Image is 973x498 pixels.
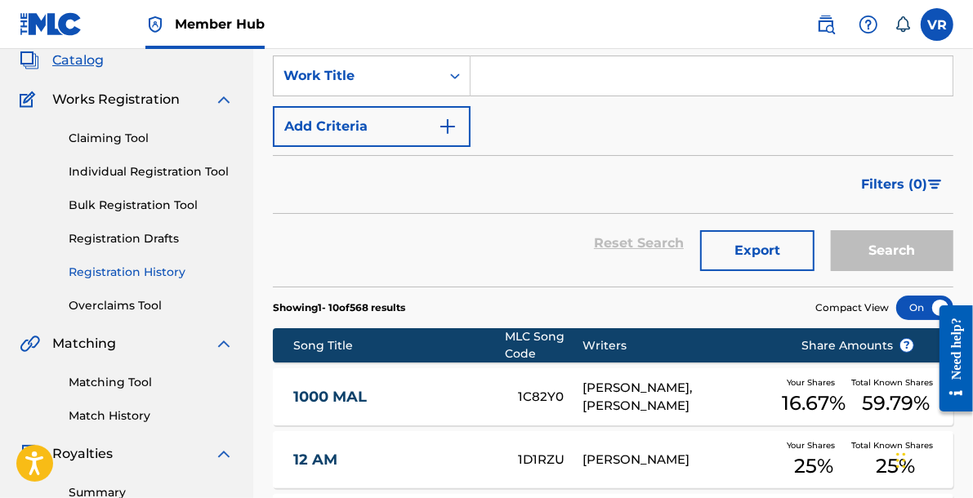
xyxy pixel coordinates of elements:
[815,300,889,315] span: Compact View
[700,230,815,271] button: Export
[851,376,940,389] span: Total Known Shares
[876,451,915,481] span: 25 %
[851,439,940,451] span: Total Known Shares
[20,51,104,70] a: CatalogCatalog
[794,451,833,481] span: 25 %
[273,56,953,287] form: Search Form
[69,230,234,247] a: Registration Drafts
[20,12,83,36] img: MLC Logo
[851,164,953,205] button: Filters (0)
[895,16,911,33] div: Notifications
[273,300,405,315] p: Showing 1 - 10 of 568 results
[505,328,582,362] div: MLC Song Code
[69,297,234,314] a: Overclaims Tool
[20,334,40,353] img: Matching
[782,389,846,418] span: 16.67 %
[69,374,234,391] a: Matching Tool
[69,197,234,214] a: Bulk Registration Tool
[20,51,39,70] img: Catalog
[20,90,41,109] img: Works Registration
[787,376,841,389] span: Your Shares
[20,444,39,464] img: Royalties
[859,15,878,34] img: help
[283,66,431,86] div: Work Title
[293,388,496,407] a: 1000 MAL
[816,15,836,34] img: search
[862,389,930,418] span: 59.79 %
[891,420,973,498] iframe: Chat Widget
[518,388,582,407] div: 1C82Y0
[273,106,471,147] button: Add Criteria
[214,90,234,109] img: expand
[900,339,913,352] span: ?
[145,15,165,34] img: Top Rightsholder
[214,444,234,464] img: expand
[69,264,234,281] a: Registration History
[810,8,842,41] a: Public Search
[52,90,180,109] span: Works Registration
[52,334,116,353] span: Matching
[787,439,841,451] span: Your Shares
[896,436,906,485] div: Drag
[518,451,582,469] div: 1D1RZU
[852,8,885,41] div: Help
[214,334,234,353] img: expand
[69,130,234,147] a: Claiming Tool
[69,407,234,425] a: Match History
[52,444,113,464] span: Royalties
[52,51,104,70] span: Catalog
[921,8,953,41] div: User Menu
[175,15,265,33] span: Member Hub
[927,293,973,425] iframe: Resource Center
[861,175,927,194] span: Filters ( 0 )
[438,117,457,136] img: 9d2ae6d4665cec9f34b9.svg
[69,163,234,180] a: Individual Registration Tool
[928,180,942,189] img: filter
[293,451,496,469] a: 12 AM
[582,379,776,416] div: [PERSON_NAME], [PERSON_NAME]
[582,451,776,469] div: [PERSON_NAME]
[582,337,776,354] div: Writers
[801,337,914,354] span: Share Amounts
[293,337,505,354] div: Song Title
